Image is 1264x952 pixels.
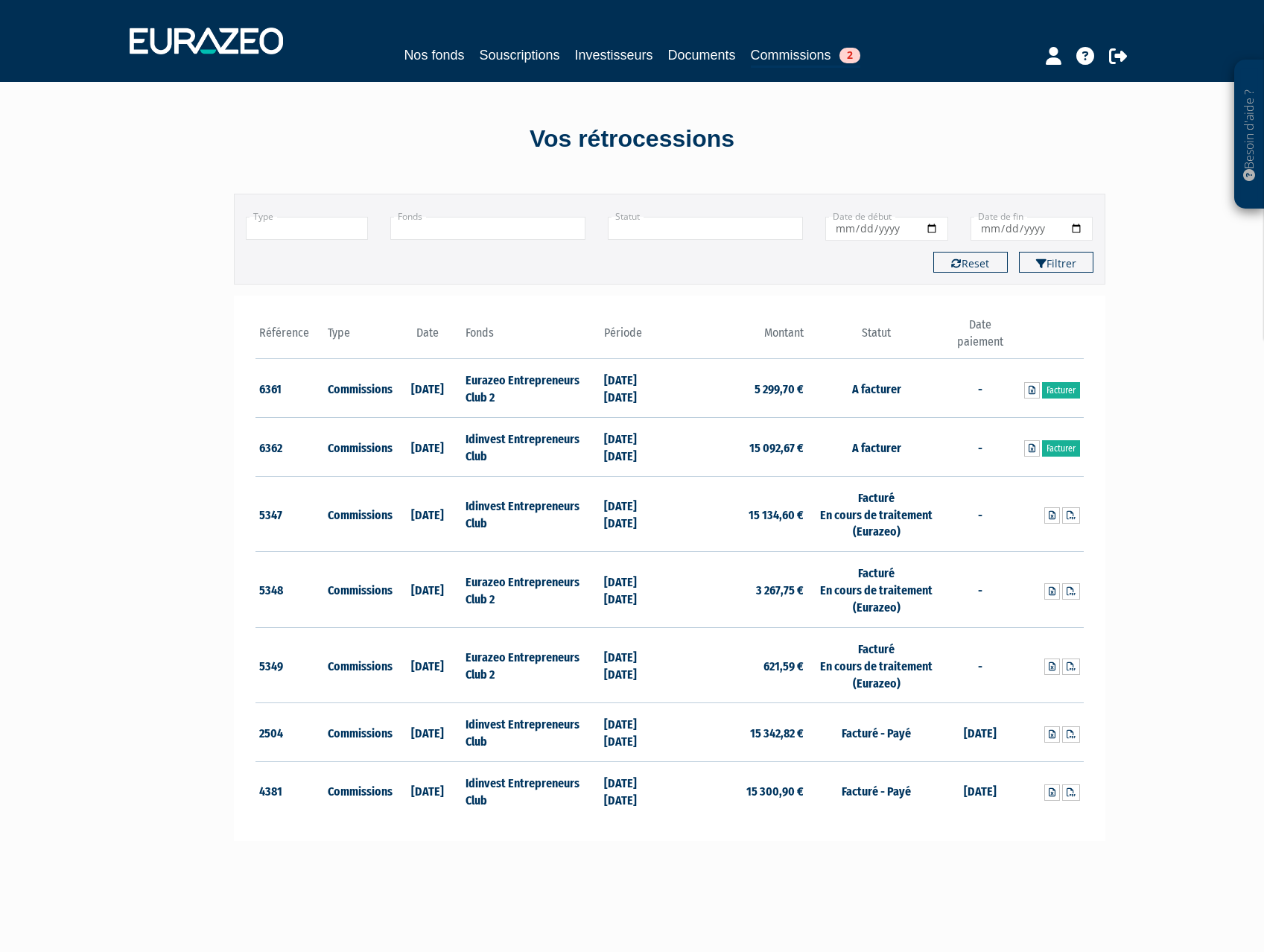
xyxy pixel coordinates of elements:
th: Date paiement [945,317,1014,359]
td: 5 299,70 € [670,359,807,418]
td: - [945,418,1014,477]
td: 4381 [255,762,325,820]
span: 2 [839,48,860,63]
button: Filtrer [1019,252,1093,273]
td: [DATE] [393,627,463,703]
td: - [945,476,1014,552]
td: Facturé En cours de traitement (Eurazeo) [807,627,945,703]
th: Statut [807,317,945,359]
td: [DATE] [DATE] [600,418,670,477]
a: Nos fonds [404,45,464,66]
td: 6362 [255,418,325,477]
td: 15 092,67 € [670,418,807,477]
td: Commissions [324,627,393,703]
td: Commissions [324,703,393,762]
td: Facturé - Payé [807,703,945,762]
a: Souscriptions [479,45,559,66]
td: [DATE] [DATE] [600,552,670,628]
td: 5349 [255,627,325,703]
td: Idinvest Entrepreneurs Club [462,703,600,762]
th: Fonds [462,317,600,359]
td: 6361 [255,359,325,418]
td: [DATE] [945,703,1014,762]
td: A facturer [807,418,945,477]
th: Montant [670,317,807,359]
td: [DATE] [DATE] [600,476,670,552]
td: [DATE] [DATE] [600,627,670,703]
td: Commissions [324,476,393,552]
a: Facturer [1042,382,1080,399]
td: Eurazeo Entrepreneurs Club 2 [462,552,600,628]
div: Vos rétrocessions [208,122,1057,156]
td: [DATE] [393,476,463,552]
td: Commissions [324,359,393,418]
td: [DATE] [DATE] [600,703,670,762]
td: [DATE] [DATE] [600,762,670,820]
td: [DATE] [393,703,463,762]
td: Facturé En cours de traitement (Eurazeo) [807,552,945,628]
td: [DATE] [945,762,1014,820]
td: 5348 [255,552,325,628]
td: Commissions [324,418,393,477]
td: - [945,552,1014,628]
td: Eurazeo Entrepreneurs Club 2 [462,359,600,418]
img: 1732889491-logotype_eurazeo_blanc_rvb.png [130,28,283,54]
td: - [945,359,1014,418]
a: Documents [668,45,736,66]
td: - [945,627,1014,703]
th: Type [324,317,393,359]
td: 3 267,75 € [670,552,807,628]
td: [DATE] [393,359,463,418]
a: Investisseurs [574,45,652,66]
td: 621,59 € [670,627,807,703]
td: Idinvest Entrepreneurs Club [462,476,600,552]
td: [DATE] [393,762,463,820]
td: Idinvest Entrepreneurs Club [462,418,600,477]
td: Eurazeo Entrepreneurs Club 2 [462,627,600,703]
th: Référence [255,317,325,359]
a: Commissions2 [751,45,860,68]
button: Reset [933,252,1008,273]
td: 15 300,90 € [670,762,807,820]
td: 15 342,82 € [670,703,807,762]
td: A facturer [807,359,945,418]
td: Facturé - Payé [807,762,945,820]
td: 5347 [255,476,325,552]
th: Date [393,317,463,359]
td: Commissions [324,552,393,628]
td: Commissions [324,762,393,820]
td: Idinvest Entrepreneurs Club [462,762,600,820]
a: Facturer [1042,440,1080,457]
td: 15 134,60 € [670,476,807,552]
td: Facturé En cours de traitement (Eurazeo) [807,476,945,552]
td: [DATE] [393,418,463,477]
td: 2504 [255,703,325,762]
th: Période [600,317,670,359]
td: [DATE] [DATE] [600,359,670,418]
p: Besoin d'aide ? [1241,68,1258,202]
td: [DATE] [393,552,463,628]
